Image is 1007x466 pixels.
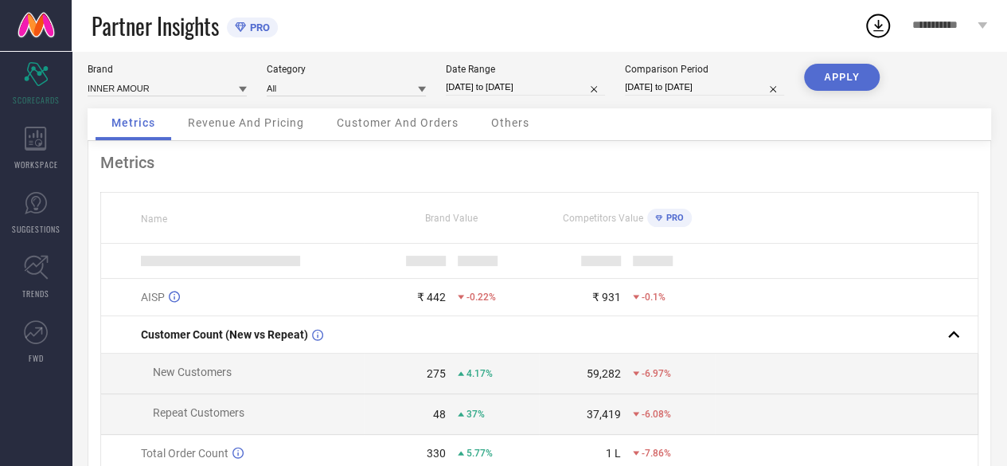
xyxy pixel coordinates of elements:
[141,447,228,460] span: Total Order Count
[864,11,892,40] div: Open download list
[141,291,165,303] span: AISP
[446,79,605,96] input: Select date range
[433,408,446,421] div: 48
[141,213,167,225] span: Name
[642,409,671,420] span: -6.08%
[642,292,665,303] span: -0.1%
[446,64,605,75] div: Date Range
[141,328,308,341] span: Customer Count (New vs Repeat)
[587,367,621,380] div: 59,282
[111,116,155,129] span: Metrics
[29,352,44,364] span: FWD
[14,159,58,170] span: WORKSPACE
[466,292,496,303] span: -0.22%
[625,79,784,96] input: Select comparison period
[267,64,426,75] div: Category
[427,447,446,460] div: 330
[592,291,621,303] div: ₹ 931
[606,447,621,460] div: 1 L
[587,408,621,421] div: 37,419
[425,213,478,224] span: Brand Value
[100,153,978,172] div: Metrics
[337,116,459,129] span: Customer And Orders
[13,94,60,106] span: SCORECARDS
[427,367,446,380] div: 275
[188,116,304,129] span: Revenue And Pricing
[153,406,244,419] span: Repeat Customers
[466,368,493,379] span: 4.17%
[804,64,880,91] button: APPLY
[563,213,643,224] span: Competitors Value
[642,368,671,379] span: -6.97%
[88,64,247,75] div: Brand
[466,448,493,459] span: 5.77%
[12,223,60,235] span: SUGGESTIONS
[491,116,529,129] span: Others
[417,291,446,303] div: ₹ 442
[642,448,671,459] span: -7.86%
[92,10,219,42] span: Partner Insights
[246,22,270,33] span: PRO
[625,64,784,75] div: Comparison Period
[22,288,49,300] span: TRENDS
[466,409,485,420] span: 37%
[153,366,232,378] span: New Customers
[662,213,684,223] span: PRO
